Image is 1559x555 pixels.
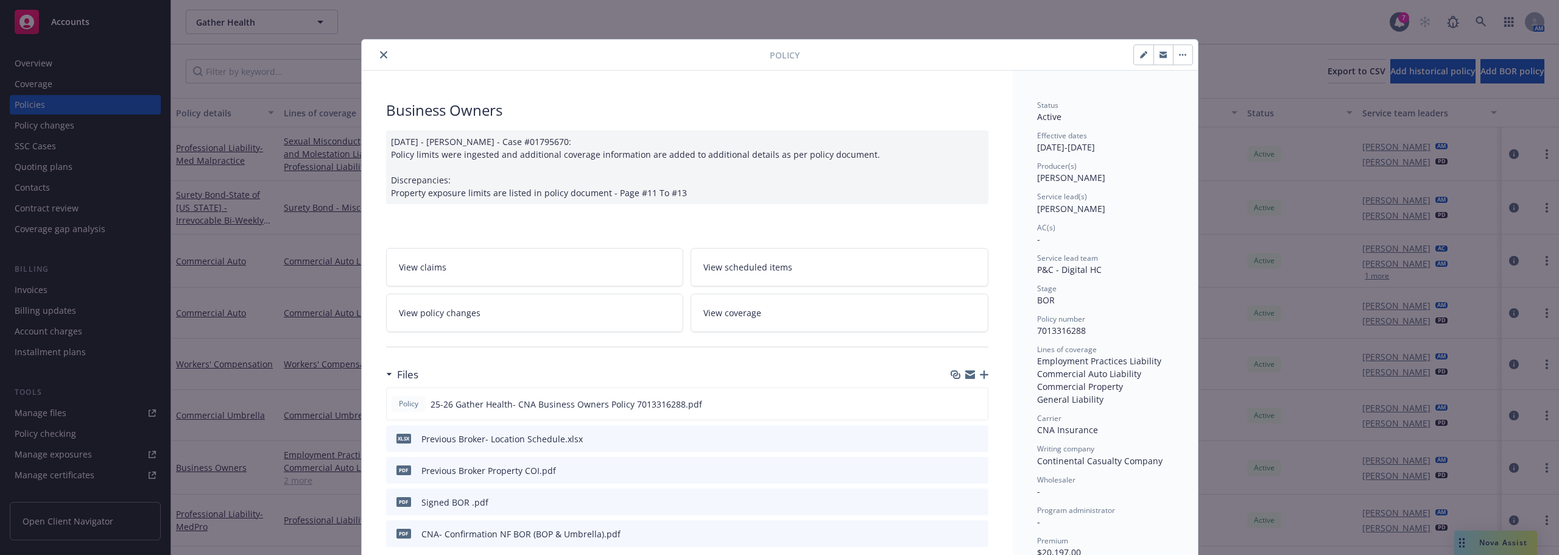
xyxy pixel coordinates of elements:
span: Active [1037,111,1061,122]
span: View coverage [703,306,761,319]
button: download file [953,528,963,540]
span: View scheduled items [703,261,792,274]
span: Producer(s) [1037,161,1077,171]
span: pdf [396,497,411,506]
div: Commercial Auto Liability [1037,367,1174,380]
span: AC(s) [1037,222,1055,233]
span: Wholesaler [1037,475,1075,485]
button: preview file [973,464,984,477]
span: Carrier [1037,413,1061,423]
span: Stage [1037,283,1057,294]
div: Files [386,367,418,383]
span: Policy [396,398,421,409]
span: 25-26 Gather Health- CNA Business Owners Policy 7013316288.pdf [431,398,702,411]
a: View claims [386,248,684,286]
div: Previous Broker Property COI.pdf [421,464,556,477]
div: Previous Broker- Location Schedule.xlsx [421,433,583,445]
span: View claims [399,261,446,274]
a: View coverage [691,294,988,332]
span: - [1037,516,1040,528]
span: BOR [1037,294,1055,306]
button: download file [952,398,962,411]
span: - [1037,486,1040,497]
button: preview file [972,398,983,411]
button: preview file [973,528,984,540]
button: download file [953,433,963,445]
div: CNA- Confirmation NF BOR (BOP & Umbrella).pdf [421,528,621,540]
div: Employment Practices Liability [1037,355,1174,367]
span: [PERSON_NAME] [1037,172,1105,183]
span: Premium [1037,536,1068,546]
span: Effective dates [1037,130,1087,141]
span: Service lead team [1037,253,1098,263]
div: Commercial Property [1037,380,1174,393]
span: Lines of coverage [1037,344,1097,355]
span: Status [1037,100,1058,110]
span: Continental Casualty Company [1037,455,1163,467]
button: preview file [973,496,984,509]
span: Service lead(s) [1037,191,1087,202]
span: Policy number [1037,314,1085,324]
div: [DATE] - [DATE] [1037,130,1174,154]
h3: Files [397,367,418,383]
span: Policy [770,49,800,62]
button: download file [953,496,963,509]
div: Business Owners [386,100,988,121]
span: CNA Insurance [1037,424,1098,436]
a: View scheduled items [691,248,988,286]
button: close [376,48,391,62]
a: View policy changes [386,294,684,332]
button: download file [953,464,963,477]
span: [PERSON_NAME] [1037,203,1105,214]
span: pdf [396,465,411,475]
span: 7013316288 [1037,325,1086,336]
div: General Liability [1037,393,1174,406]
div: [DATE] - [PERSON_NAME] - Case #01795670: Policy limits were ingested and additional coverage info... [386,130,988,204]
div: Signed BOR .pdf [421,496,488,509]
span: View policy changes [399,306,480,319]
span: P&C - Digital HC [1037,264,1102,275]
button: preview file [973,433,984,445]
span: pdf [396,529,411,538]
span: Program administrator [1037,505,1115,515]
span: Writing company [1037,444,1094,454]
span: xlsx [396,434,411,443]
span: - [1037,233,1040,245]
